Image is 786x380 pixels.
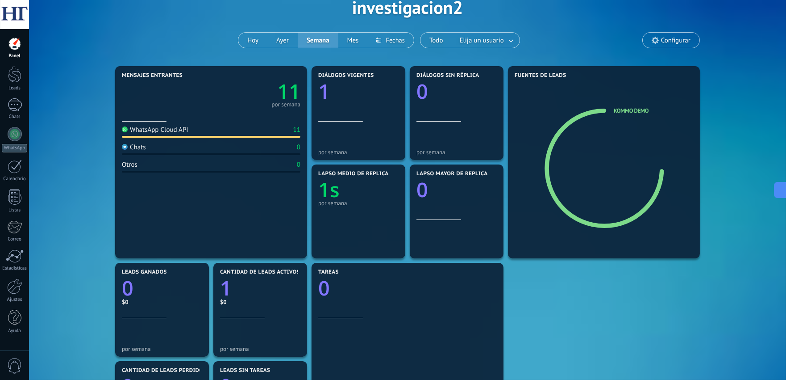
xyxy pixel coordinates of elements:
[416,72,479,79] span: Diálogos sin réplica
[297,143,300,152] div: 0
[2,176,28,182] div: Calendario
[122,269,167,275] span: Leads ganados
[220,274,300,302] a: 1
[318,149,399,156] div: por semana
[122,72,183,79] span: Mensajes entrantes
[318,176,340,203] text: 1s
[458,34,506,46] span: Elija un usuario
[122,274,133,302] text: 0
[220,367,270,374] span: Leads sin tareas
[2,207,28,213] div: Listas
[220,346,300,352] div: por semana
[318,171,389,177] span: Lapso medio de réplica
[416,176,428,203] text: 0
[211,78,300,105] a: 11
[452,33,520,48] button: Elija un usuario
[318,269,339,275] span: Tareas
[2,266,28,271] div: Estadísticas
[122,144,128,150] img: Chats
[220,298,300,306] div: $0
[416,171,487,177] span: Lapso mayor de réplica
[122,143,146,152] div: Chats
[2,297,28,303] div: Ajustes
[318,274,330,302] text: 0
[614,107,649,114] a: Kommo Demo
[416,149,497,156] div: por semana
[661,37,690,44] span: Configurar
[293,126,300,134] div: 11
[122,160,137,169] div: Otros
[271,102,300,107] div: por semana
[318,72,374,79] span: Diálogos vigentes
[318,78,330,105] text: 1
[122,127,128,132] img: WhatsApp Cloud API
[2,114,28,120] div: Chats
[420,33,452,48] button: Todo
[2,236,28,242] div: Correo
[367,33,413,48] button: Fechas
[238,33,267,48] button: Hoy
[298,33,338,48] button: Semana
[220,269,300,275] span: Cantidad de leads activos
[122,298,202,306] div: $0
[2,328,28,334] div: Ayuda
[297,160,300,169] div: 0
[318,200,399,207] div: por semana
[416,78,428,105] text: 0
[2,53,28,59] div: Panel
[122,346,202,352] div: por semana
[2,144,27,152] div: WhatsApp
[220,274,232,302] text: 1
[122,274,202,302] a: 0
[122,126,188,134] div: WhatsApp Cloud API
[2,85,28,91] div: Leads
[267,33,298,48] button: Ayer
[338,33,368,48] button: Mes
[278,78,300,105] text: 11
[515,72,566,79] span: Fuentes de leads
[318,274,497,302] a: 0
[122,367,207,374] span: Cantidad de leads perdidos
